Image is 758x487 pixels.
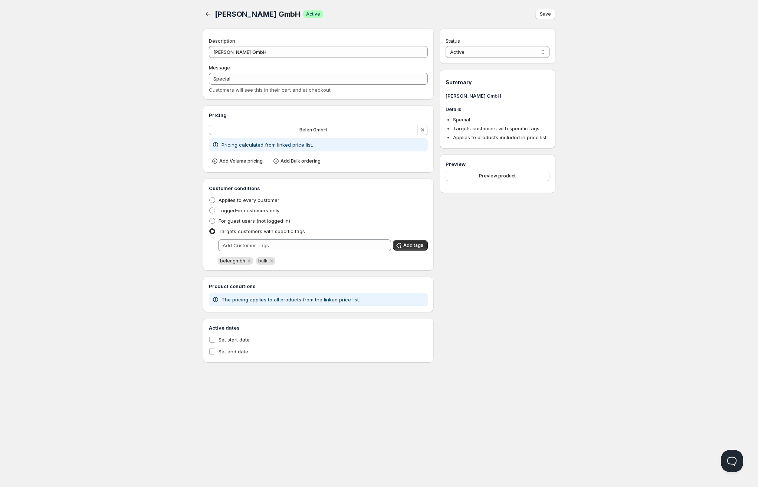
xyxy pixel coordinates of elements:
input: Add Customer Tags [218,239,391,251]
button: Remove belengmbh [246,258,253,264]
span: Set end date [219,349,248,354]
iframe: Help Scout Beacon - Open [721,450,743,472]
span: Applies to every customer [219,197,279,203]
h3: Preview [446,160,549,168]
span: Add Bulk ordering [280,158,321,164]
p: Pricing calculated from linked price list. [222,141,313,148]
button: Add tags [393,240,428,251]
span: Targets customers with specific tags [219,228,305,234]
h3: Product conditions [209,282,428,290]
h3: [PERSON_NAME] GmbH [446,92,549,99]
input: Private internal description [209,46,428,58]
span: Special [453,117,470,122]
button: Preview product [446,171,549,181]
button: Add Volume pricing [209,156,267,166]
span: Applies to products included in price list [453,134,547,140]
h3: Details [446,105,549,113]
span: Message [209,65,230,71]
span: Logged-in customers only [219,207,279,213]
span: Add tags [403,242,423,248]
span: Status [446,38,460,44]
span: Add Volume pricing [219,158,263,164]
span: For guest users (not logged in) [219,218,290,224]
span: Active [306,11,320,17]
span: Save [540,11,551,17]
button: Belen GmbH [209,125,418,135]
span: bulk [258,258,268,264]
span: Customers will see this in their cart and at checkout. [209,87,332,93]
span: Targets customers with specific tags [453,125,539,131]
button: Remove bulk [268,258,275,264]
h3: Pricing [209,111,428,119]
h1: Summary [446,79,549,86]
button: Add Bulk ordering [270,156,325,166]
span: Preview product [479,173,516,179]
span: Belen GmbH [299,127,327,133]
span: The pricing applies to all products from the linked price list. [222,297,360,303]
button: Save [535,9,555,19]
h3: Customer conditions [209,184,428,192]
span: Set start date [219,337,250,343]
h3: Active dates [209,324,428,331]
span: belengmbh [220,258,245,264]
span: [PERSON_NAME] GmbH [215,10,300,19]
span: Description [209,38,235,44]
